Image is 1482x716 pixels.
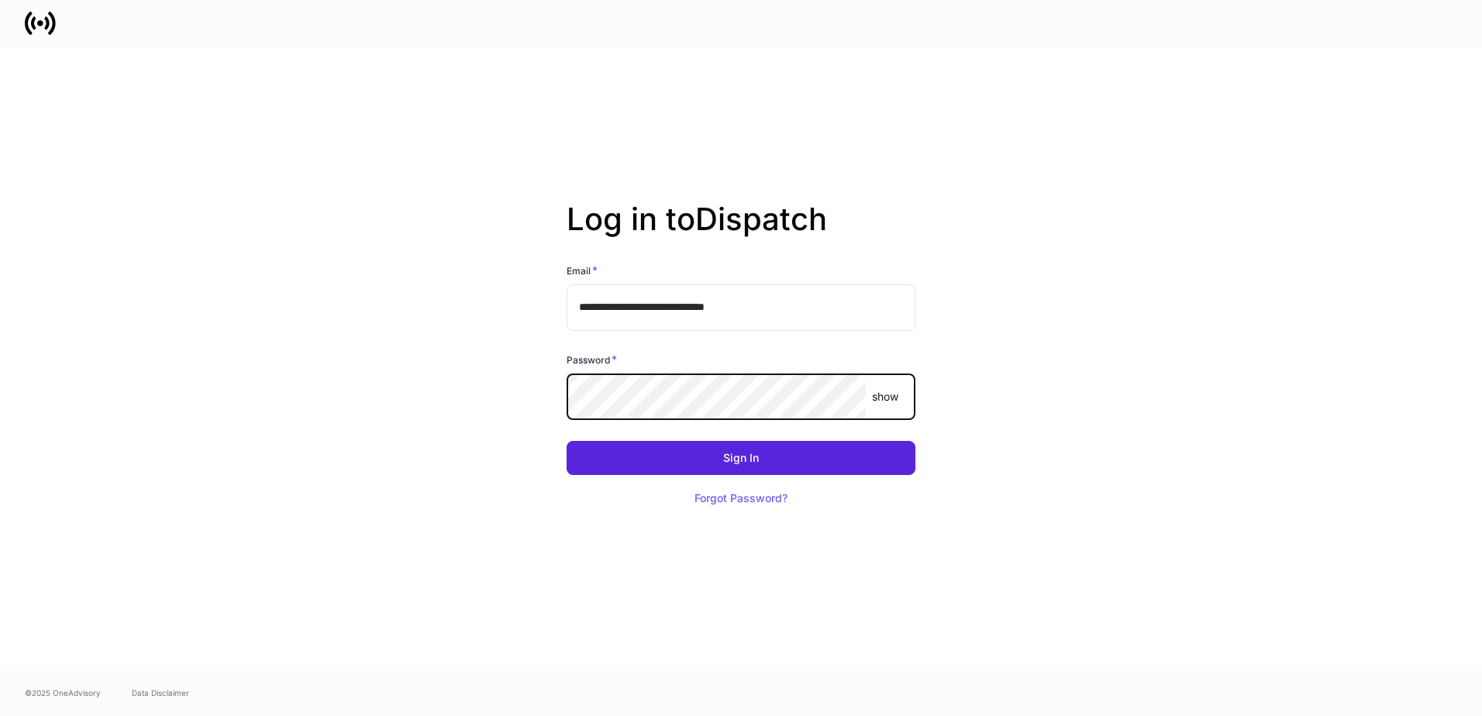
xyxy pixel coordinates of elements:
a: Data Disclaimer [132,687,189,699]
div: Sign In [723,453,759,463]
button: Forgot Password? [675,481,807,515]
div: Forgot Password? [694,493,788,504]
keeper-lock: Open Keeper Popup [834,387,853,406]
p: show [872,389,898,404]
h6: Password [567,352,617,367]
span: © 2025 OneAdvisory [25,687,101,699]
button: Sign In [567,441,915,475]
h2: Log in to Dispatch [567,201,915,263]
h6: Email [567,263,598,278]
